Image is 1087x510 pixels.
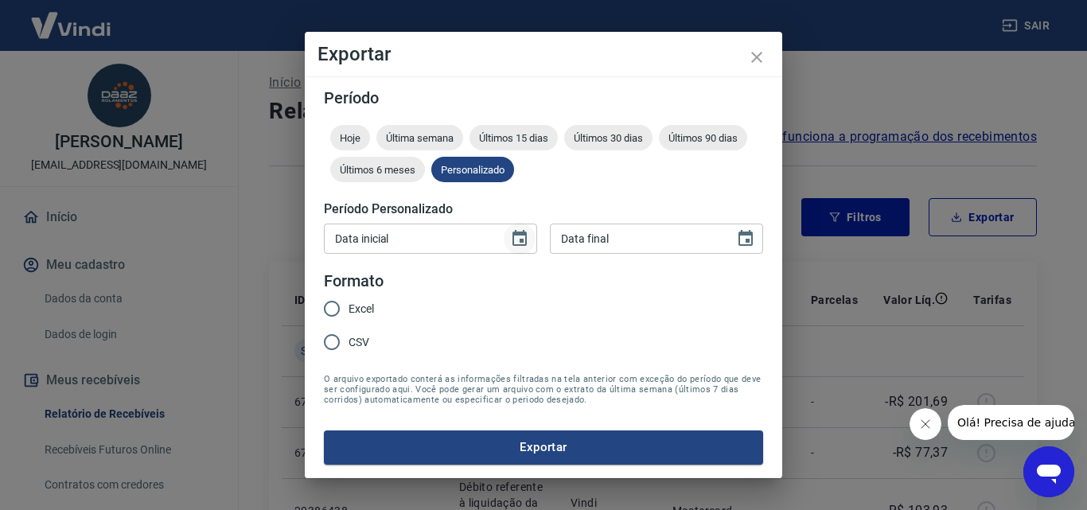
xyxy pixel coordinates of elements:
[431,164,514,176] span: Personalizado
[1023,446,1074,497] iframe: Botão para abrir a janela de mensagens
[10,11,134,24] span: Olá! Precisa de ajuda?
[738,38,776,76] button: close
[504,223,536,255] button: Choose date
[349,334,369,351] span: CSV
[659,132,747,144] span: Últimos 90 dias
[349,301,374,317] span: Excel
[330,125,370,150] div: Hoje
[324,90,763,106] h5: Período
[376,132,463,144] span: Última semana
[330,157,425,182] div: Últimos 6 meses
[324,270,384,293] legend: Formato
[431,157,514,182] div: Personalizado
[659,125,747,150] div: Últimos 90 dias
[318,45,769,64] h4: Exportar
[330,132,370,144] span: Hoje
[469,132,558,144] span: Últimos 15 dias
[330,164,425,176] span: Últimos 6 meses
[324,430,763,464] button: Exportar
[730,223,762,255] button: Choose date
[324,224,497,253] input: DD/MM/YYYY
[948,405,1074,440] iframe: Mensagem da empresa
[376,125,463,150] div: Última semana
[469,125,558,150] div: Últimos 15 dias
[324,374,763,405] span: O arquivo exportado conterá as informações filtradas na tela anterior com exceção do período que ...
[564,125,653,150] div: Últimos 30 dias
[564,132,653,144] span: Últimos 30 dias
[324,201,763,217] h5: Período Personalizado
[910,408,941,440] iframe: Fechar mensagem
[550,224,723,253] input: DD/MM/YYYY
